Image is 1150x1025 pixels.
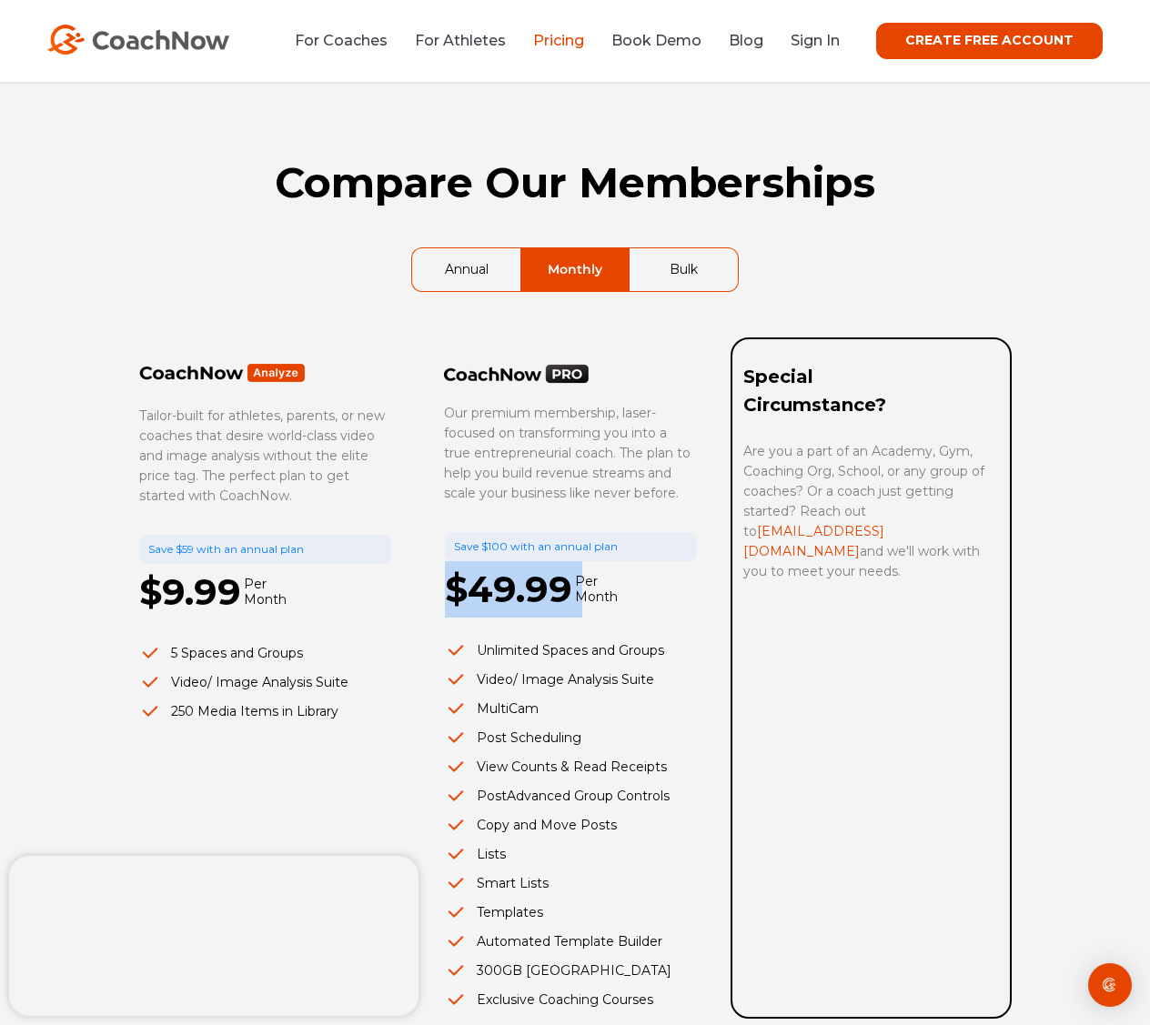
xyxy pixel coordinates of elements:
[445,698,696,719] li: MultiCam
[445,786,696,806] li: PostAdvanced Group Controls
[47,25,229,55] img: CoachNow Logo
[445,873,696,893] li: Smart Lists
[445,960,696,980] li: 300GB [GEOGRAPHIC_DATA]
[445,757,696,777] li: View Counts & Read Receipts
[611,32,701,49] a: Book Demo
[412,248,520,291] a: Annual
[445,902,696,922] li: Templates
[139,672,391,692] li: Video/ Image Analysis Suite
[1088,963,1132,1007] div: Open Intercom Messenger
[295,32,388,49] a: For Coaches
[139,564,241,620] p: $9.99
[445,561,572,618] p: $49.99
[572,574,618,605] span: Per Month
[445,640,696,660] li: Unlimited Spaces and Groups
[743,441,994,581] p: Are you a part of an Academy, Gym, Coaching Org, School, or any group of coaches? Or a coach just...
[743,366,886,416] strong: Special Circumstance?
[521,248,629,291] a: Monthly
[533,32,584,49] a: Pricing
[415,32,506,49] a: For Athletes
[445,844,696,864] li: Lists
[139,406,391,506] p: Tailor-built for athletes, parents, or new coaches that desire world-class video and image analys...
[791,32,840,49] a: Sign In
[445,931,696,951] li: Automated Template Builder
[139,363,306,383] img: Frame
[729,32,763,49] a: Blog
[241,577,287,608] span: Per Month
[445,815,696,835] li: Copy and Move Posts
[743,523,884,559] a: [EMAIL_ADDRESS][DOMAIN_NAME]
[138,158,1012,207] h1: Compare Our Memberships
[445,728,696,748] li: Post Scheduling
[445,532,696,561] div: Save $100 with an annual plan
[9,856,419,1016] iframe: Popup CTA
[445,669,696,689] li: Video/ Image Analysis Suite
[444,364,590,384] img: Pro Logo Black
[139,701,391,721] li: 250 Media Items in Library
[444,403,695,503] p: Our premium membership, laser-focused on transforming you into a true entrepreneurial coach. The ...
[630,248,738,291] a: Bulk
[445,990,696,1010] li: Exclusive Coaching Courses
[139,643,391,663] li: 5 Spaces and Groups
[139,535,391,564] div: Save $59 with an annual plan
[876,23,1103,59] a: CREATE FREE ACCOUNT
